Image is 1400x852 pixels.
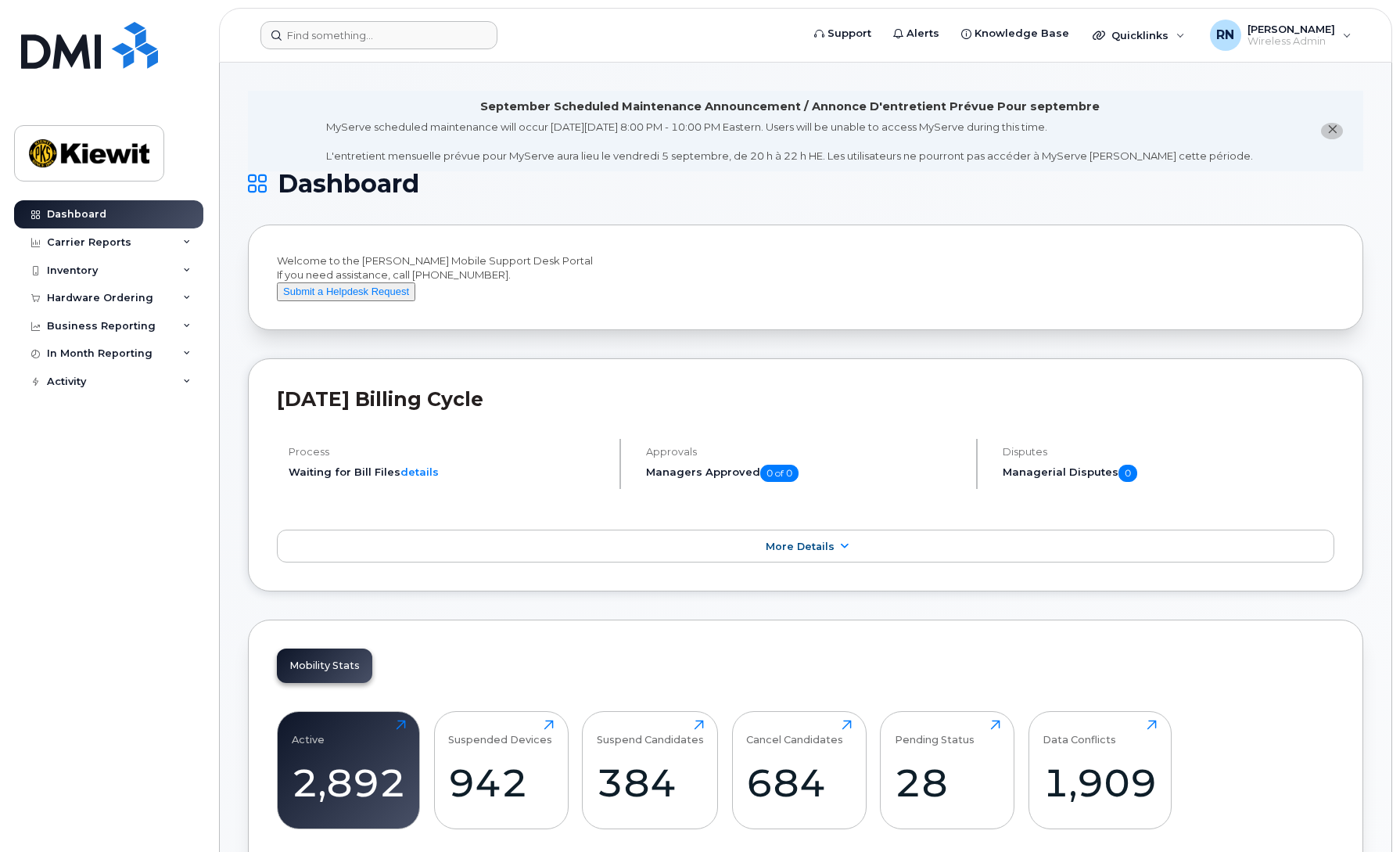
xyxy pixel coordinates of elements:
a: Cancel Candidates684 [746,720,852,820]
div: Data Conflicts [1043,720,1116,746]
iframe: Messenger Launcher [1332,784,1388,840]
div: Cancel Candidates [746,720,843,746]
div: MyServe scheduled maintenance will occur [DATE][DATE] 8:00 PM - 10:00 PM Eastern. Users will be u... [326,120,1253,164]
button: Submit a Helpdesk Request [277,282,415,302]
h4: Process [289,446,606,458]
a: Suspend Candidates384 [597,720,704,820]
div: Pending Status [895,720,975,746]
a: Active2,892 [292,720,406,820]
button: close notification [1321,123,1343,139]
div: September Scheduled Maintenance Announcement / Annonce D'entretient Prévue Pour septembre [480,99,1100,115]
a: Suspended Devices942 [448,720,554,820]
div: 942 [448,760,554,806]
span: More Details [766,541,835,552]
span: 0 of 0 [760,465,799,482]
h5: Managers Approved [646,465,964,482]
div: 2,892 [292,760,406,806]
a: Pending Status28 [895,720,1000,820]
div: Suspended Devices [448,720,552,746]
div: 384 [597,760,704,806]
span: 0 [1118,465,1137,482]
h5: Managerial Disputes [1003,465,1334,482]
div: Suspend Candidates [597,720,704,746]
a: Data Conflicts1,909 [1043,720,1157,820]
div: 28 [895,760,1000,806]
a: Submit a Helpdesk Request [277,285,415,297]
h4: Approvals [646,446,964,458]
h2: [DATE] Billing Cycle [277,387,1334,411]
div: Active [292,720,325,746]
div: 1,909 [1043,760,1157,806]
h4: Disputes [1003,446,1334,458]
span: Dashboard [278,172,419,196]
div: 684 [746,760,852,806]
li: Waiting for Bill Files [289,465,606,480]
div: Welcome to the [PERSON_NAME] Mobile Support Desk Portal If you need assistance, call [PHONE_NUMBER]. [277,253,1334,302]
a: details [400,466,439,478]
